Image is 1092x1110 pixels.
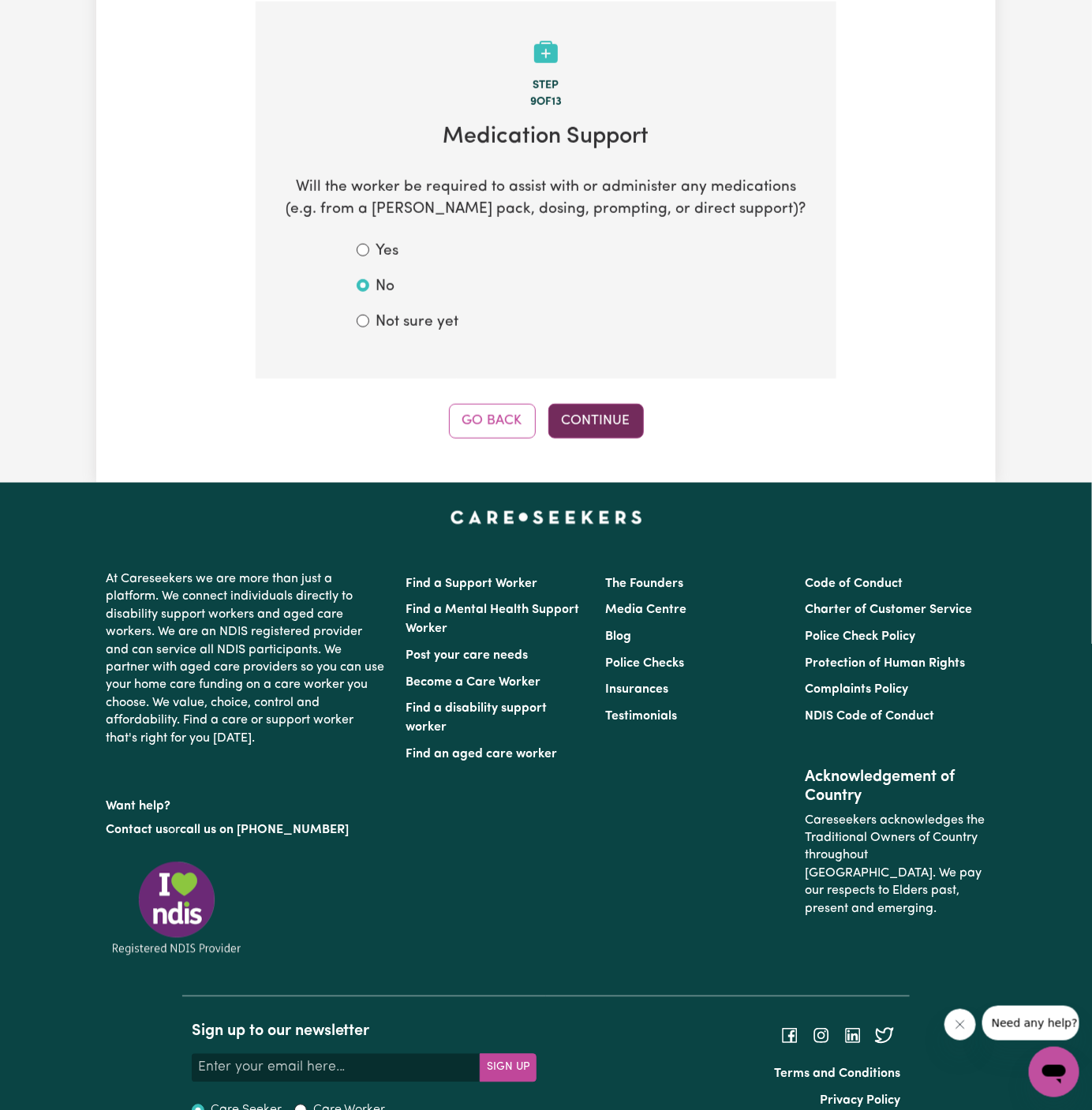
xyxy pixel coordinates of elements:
[281,77,811,95] div: Step
[376,241,398,263] label: Yes
[406,650,528,663] a: Post your care needs
[480,1054,537,1082] button: Subscribe
[406,749,557,761] a: Find an aged care worker
[806,578,903,591] a: Code of Conduct
[406,677,540,690] a: Become a Care Worker
[192,1022,537,1041] h2: Sign up to our newsletter
[281,94,811,111] div: 9 of 13
[106,792,387,816] p: Want help?
[281,124,811,151] h2: Medication Support
[376,276,395,299] label: No
[774,1068,900,1081] a: Terms and Conditions
[806,768,986,806] h2: Acknowledgement of Country
[548,404,644,439] button: Continue
[806,631,916,644] a: Police Check Policy
[806,684,909,697] a: Complaints Policy
[875,1030,894,1042] a: Follow Careseekers on Twitter
[281,177,811,222] p: Will the worker be required to assist with or administer any medications (e.g. from a [PERSON_NAM...
[106,824,168,837] a: Contact us
[106,859,248,958] img: Registered NDIS provider
[843,1030,862,1042] a: Follow Careseekers on LinkedIn
[376,312,458,334] label: Not sure yet
[106,816,387,846] p: or
[982,1006,1079,1041] iframe: Message from company
[451,511,642,524] a: Careseekers home page
[806,658,966,671] a: Protection of Human Rights
[605,684,668,697] a: Insurances
[406,604,579,636] a: Find a Mental Health Support Worker
[180,824,349,837] a: call us on [PHONE_NUMBER]
[944,1009,976,1041] iframe: Close message
[605,578,683,591] a: The Founders
[820,1095,900,1108] a: Privacy Policy
[780,1030,799,1042] a: Follow Careseekers on Facebook
[806,604,973,617] a: Charter of Customer Service
[1029,1047,1079,1097] iframe: Button to launch messaging window
[812,1030,831,1042] a: Follow Careseekers on Instagram
[406,578,537,591] a: Find a Support Worker
[605,631,631,644] a: Blog
[449,404,536,439] button: Go Back
[106,565,387,754] p: At Careseekers we are more than just a platform. We connect individuals directly to disability su...
[605,711,677,723] a: Testimonials
[806,806,986,925] p: Careseekers acknowledges the Traditional Owners of Country throughout [GEOGRAPHIC_DATA]. We pay o...
[806,711,935,723] a: NDIS Code of Conduct
[406,703,547,734] a: Find a disability support worker
[192,1054,481,1082] input: Enter your email here...
[605,658,684,671] a: Police Checks
[605,604,686,617] a: Media Centre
